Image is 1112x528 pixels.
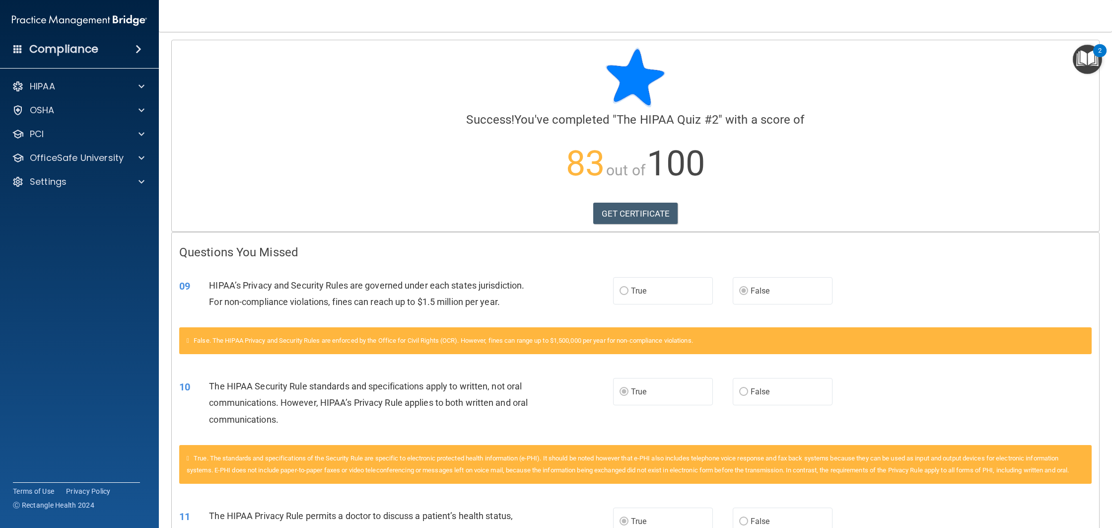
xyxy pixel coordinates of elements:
[12,104,144,116] a: OSHA
[1073,45,1102,74] button: Open Resource Center, 2 new notifications
[30,128,44,140] p: PCI
[631,517,646,526] span: True
[179,246,1092,259] h4: Questions You Missed
[606,48,665,107] img: blue-star-rounded.9d042014.png
[739,288,748,295] input: False
[12,10,147,30] img: PMB logo
[179,381,190,393] span: 10
[12,128,144,140] a: PCI
[466,113,514,127] span: Success!
[751,286,770,296] span: False
[631,387,646,396] span: True
[751,517,770,526] span: False
[30,176,67,188] p: Settings
[30,80,55,92] p: HIPAA
[209,381,528,424] span: The HIPAA Security Rule standards and specifications apply to written, not oral communications. H...
[620,288,628,295] input: True
[617,113,718,127] span: The HIPAA Quiz #2
[12,176,144,188] a: Settings
[739,518,748,526] input: False
[620,388,628,396] input: True
[593,203,678,225] a: GET CERTIFICATE
[751,387,770,396] span: False
[30,152,124,164] p: OfficeSafe University
[606,161,645,179] span: out of
[566,143,605,184] span: 83
[631,286,646,296] span: True
[1098,51,1102,64] div: 2
[66,486,111,496] a: Privacy Policy
[12,80,144,92] a: HIPAA
[13,486,54,496] a: Terms of Use
[620,518,628,526] input: True
[179,511,190,523] span: 11
[30,104,55,116] p: OSHA
[187,454,1069,474] span: True. The standards and specifications of the Security Rule are specific to electronic protected ...
[12,152,144,164] a: OfficeSafe University
[647,143,705,184] span: 100
[179,113,1092,126] h4: You've completed " " with a score of
[194,337,693,344] span: False. The HIPAA Privacy and Security Rules are enforced by the Office for Civil Rights (OCR). Ho...
[179,280,190,292] span: 09
[13,500,94,510] span: Ⓒ Rectangle Health 2024
[739,388,748,396] input: False
[209,280,524,307] span: HIPAA’s Privacy and Security Rules are governed under each states jurisdiction. For non-complianc...
[29,42,98,56] h4: Compliance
